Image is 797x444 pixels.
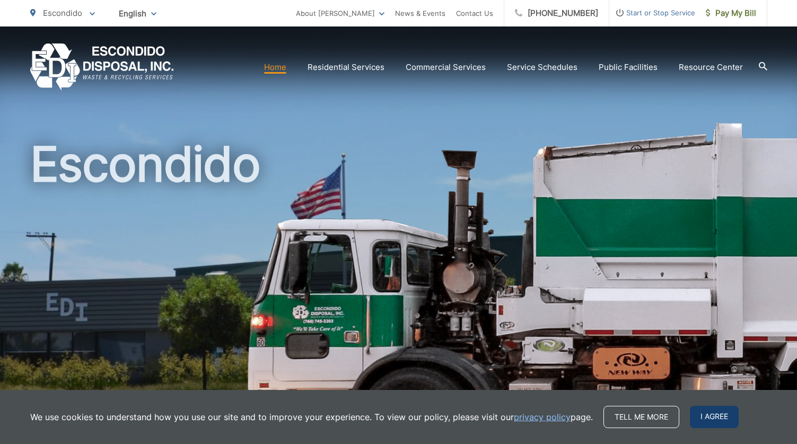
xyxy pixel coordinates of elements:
span: Pay My Bill [706,7,756,20]
a: Residential Services [308,61,384,74]
span: English [111,4,164,23]
span: I agree [690,406,739,428]
span: Escondido [43,8,82,18]
p: We use cookies to understand how you use our site and to improve your experience. To view our pol... [30,411,593,423]
a: Service Schedules [507,61,577,74]
a: News & Events [395,7,445,20]
a: privacy policy [514,411,571,423]
a: EDCD logo. Return to the homepage. [30,43,174,91]
a: Commercial Services [406,61,486,74]
a: Resource Center [679,61,743,74]
a: Tell me more [603,406,679,428]
a: About [PERSON_NAME] [296,7,384,20]
a: Public Facilities [599,61,658,74]
a: Contact Us [456,7,493,20]
a: Home [264,61,286,74]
